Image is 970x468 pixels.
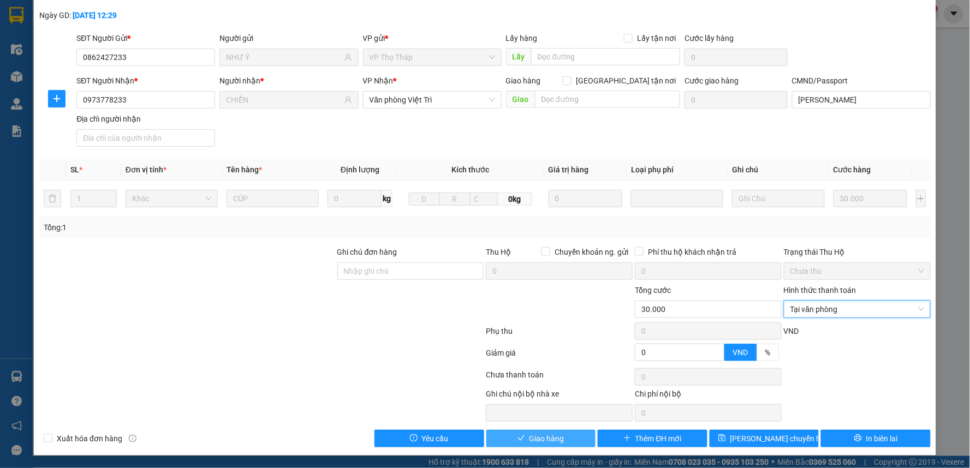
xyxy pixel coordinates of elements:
[529,433,564,445] span: Giao hàng
[76,129,215,147] input: Địa chỉ của người nhận
[49,94,65,103] span: plus
[410,434,418,443] span: exclamation-circle
[728,159,829,181] th: Ghi chú
[363,76,394,85] span: VP Nhận
[486,388,633,404] div: Ghi chú nội bộ nhà xe
[337,248,397,256] label: Ghi chú đơn hàng
[685,76,739,85] label: Cước giao hàng
[227,165,262,174] span: Tên hàng
[76,75,215,87] div: SĐT Người Nhận
[732,190,824,207] input: Ghi Chú
[129,435,136,442] span: info-circle
[784,286,856,295] label: Hình thức thanh toán
[531,48,681,65] input: Dọc đường
[549,165,589,174] span: Giá trị hàng
[730,433,834,445] span: [PERSON_NAME] chuyển hoàn
[451,165,489,174] span: Kích thước
[821,430,931,447] button: printerIn biên lai
[44,190,61,207] button: delete
[790,263,924,279] span: Chưa thu
[635,388,782,404] div: Chi phí nội bộ
[550,246,633,258] span: Chuyển khoản ng. gửi
[70,165,79,174] span: SL
[486,248,511,256] span: Thu Hộ
[341,165,379,174] span: Định lượng
[854,434,862,443] span: printer
[219,75,358,87] div: Người nhận
[39,9,186,21] div: Ngày GD:
[916,190,926,207] button: plus
[535,91,681,108] input: Dọc đường
[498,193,532,206] span: 0kg
[76,32,215,44] div: SĐT Người Gửi
[710,430,819,447] button: save[PERSON_NAME] chuyển hoàn
[635,433,682,445] span: Thêm ĐH mới
[486,430,596,447] button: checkGiao hàng
[635,286,671,295] span: Tổng cước
[344,96,352,104] span: user
[374,430,484,447] button: exclamation-circleYêu cầu
[52,433,127,445] span: Xuất hóa đơn hàng
[422,433,449,445] span: Yêu cầu
[598,430,707,447] button: plusThêm ĐH mới
[485,369,634,388] div: Chưa thanh toán
[623,434,631,443] span: plus
[132,190,211,207] span: Khác
[227,190,319,207] input: VD: Bàn, Ghế
[363,32,502,44] div: VP gửi
[790,301,924,317] span: Tại văn phòng
[627,159,728,181] th: Loại phụ phí
[685,34,734,43] label: Cước lấy hàng
[382,190,392,207] span: kg
[572,75,680,87] span: [GEOGRAPHIC_DATA] tận nơi
[337,262,484,280] input: Ghi chú đơn hàng
[784,327,799,335] span: VND
[485,347,634,366] div: Giảm giá
[439,193,471,206] input: R
[506,48,531,65] span: Lấy
[370,49,495,65] span: VP Thọ Tháp
[784,246,931,258] div: Trạng thái Thu Hộ
[633,32,680,44] span: Lấy tận nơi
[733,348,748,357] span: VND
[866,433,898,445] span: In biên lai
[549,190,623,207] input: 0
[506,91,535,108] span: Giao
[685,91,788,109] input: Cước giao hàng
[506,76,541,85] span: Giao hàng
[718,434,726,443] span: save
[219,32,358,44] div: Người gửi
[48,90,66,107] button: plus
[485,325,634,344] div: Phụ thu
[226,51,342,63] input: Tên người gửi
[644,246,741,258] span: Phí thu hộ khách nhận trả
[834,190,908,207] input: 0
[344,53,352,61] span: user
[370,92,495,108] span: Văn phòng Việt Trì
[44,221,374,233] div: Tổng: 1
[76,113,215,125] div: Địa chỉ người nhận
[792,75,931,87] div: CMND/Passport
[834,165,871,174] span: Cước hàng
[685,49,788,66] input: Cước lấy hàng
[126,165,166,174] span: Đơn vị tính
[765,348,771,357] span: %
[517,434,525,443] span: check
[470,193,498,206] input: C
[506,34,538,43] span: Lấy hàng
[73,11,117,20] b: [DATE] 12:29
[226,94,342,106] input: Tên người nhận
[409,193,440,206] input: D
